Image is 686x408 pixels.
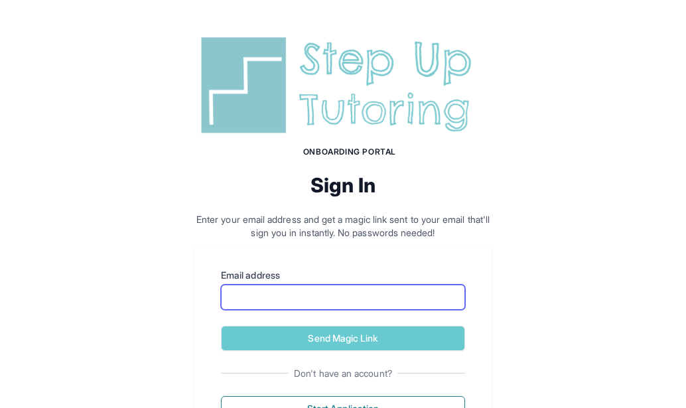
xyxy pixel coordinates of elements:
[289,367,397,380] span: Don't have an account?
[194,173,492,197] h2: Sign In
[208,147,492,157] h1: Onboarding Portal
[194,32,492,139] img: Step Up Tutoring horizontal logo
[194,213,492,239] p: Enter your email address and get a magic link sent to your email that'll sign you in instantly. N...
[221,269,465,282] label: Email address
[221,326,465,351] button: Send Magic Link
